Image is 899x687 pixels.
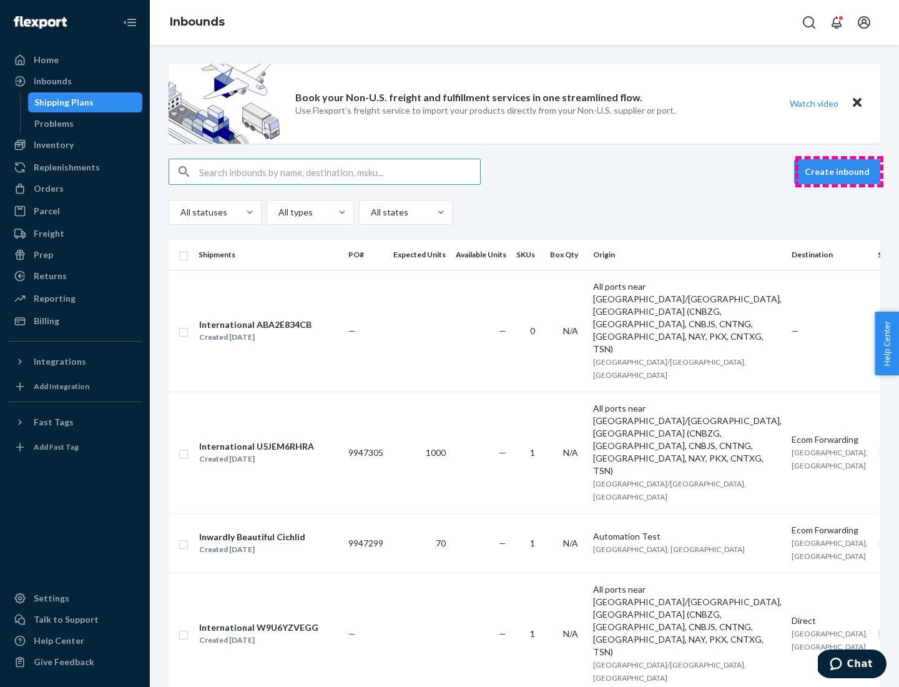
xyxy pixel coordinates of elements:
[593,660,746,683] span: [GEOGRAPHIC_DATA]/[GEOGRAPHIC_DATA], [GEOGRAPHIC_DATA]
[792,629,868,651] span: [GEOGRAPHIC_DATA], [GEOGRAPHIC_DATA]
[34,442,79,452] div: Add Fast Tag
[34,227,64,240] div: Freight
[451,240,511,270] th: Available Units
[7,245,142,265] a: Prep
[199,331,312,343] div: Created [DATE]
[792,325,799,336] span: —
[34,270,67,282] div: Returns
[7,352,142,372] button: Integrations
[343,240,388,270] th: PO#
[277,206,278,219] input: All types
[7,71,142,91] a: Inbounds
[199,159,480,184] input: Search inbounds by name, destination, msku...
[7,377,142,397] a: Add Integration
[199,543,305,556] div: Created [DATE]
[348,325,356,336] span: —
[34,205,60,217] div: Parcel
[7,266,142,286] a: Returns
[199,440,314,453] div: International U5JEM6RHRA
[499,325,506,336] span: —
[7,588,142,608] a: Settings
[343,513,388,573] td: 9947299
[794,159,880,184] button: Create inbound
[852,10,877,35] button: Open account menu
[593,280,782,355] div: All ports near [GEOGRAPHIC_DATA]/[GEOGRAPHIC_DATA], [GEOGRAPHIC_DATA] (CNBZG, [GEOGRAPHIC_DATA], ...
[530,538,535,548] span: 1
[199,634,318,646] div: Created [DATE]
[348,628,356,639] span: —
[34,54,59,66] div: Home
[14,16,67,29] img: Flexport logo
[170,15,225,29] a: Inbounds
[388,240,451,270] th: Expected Units
[199,531,305,543] div: Inwardly Beautiful Cichlid
[28,92,143,112] a: Shipping Plans
[7,412,142,432] button: Fast Tags
[7,157,142,177] a: Replenishments
[563,325,578,336] span: N/A
[7,50,142,70] a: Home
[34,182,64,195] div: Orders
[530,628,535,639] span: 1
[370,206,371,219] input: All states
[34,416,74,428] div: Fast Tags
[545,240,588,270] th: Box Qty
[511,240,545,270] th: SKUs
[194,240,343,270] th: Shipments
[34,75,72,87] div: Inbounds
[824,10,849,35] button: Open notifications
[7,437,142,457] a: Add Fast Tag
[563,538,578,548] span: N/A
[34,96,94,109] div: Shipping Plans
[34,292,76,305] div: Reporting
[792,538,868,561] span: [GEOGRAPHIC_DATA], [GEOGRAPHIC_DATA]
[7,179,142,199] a: Orders
[343,392,388,513] td: 9947305
[792,524,868,536] div: Ecom Forwarding
[563,628,578,639] span: N/A
[34,381,89,392] div: Add Integration
[588,240,787,270] th: Origin
[7,311,142,331] a: Billing
[792,433,868,446] div: Ecom Forwarding
[875,312,899,375] button: Help Center
[593,479,746,502] span: [GEOGRAPHIC_DATA]/[GEOGRAPHIC_DATA], [GEOGRAPHIC_DATA]
[426,447,446,458] span: 1000
[34,592,69,605] div: Settings
[593,530,782,543] div: Automation Test
[34,635,84,647] div: Help Center
[199,453,314,465] div: Created [DATE]
[34,139,74,151] div: Inventory
[295,91,642,105] p: Book your Non-U.S. freight and fulfillment services in one streamlined flow.
[563,447,578,458] span: N/A
[792,448,868,470] span: [GEOGRAPHIC_DATA], [GEOGRAPHIC_DATA]
[436,538,446,548] span: 70
[797,10,822,35] button: Open Search Box
[818,650,887,681] iframe: Opens a widget where you can chat to one of our agents
[199,319,312,331] div: International ABA2E834CB
[199,621,318,634] div: International W9U6YZVEGG
[499,628,506,639] span: —
[499,447,506,458] span: —
[782,94,847,112] button: Watch video
[7,135,142,155] a: Inventory
[34,249,53,261] div: Prep
[792,615,868,627] div: Direct
[849,94,865,112] button: Close
[160,4,235,41] ol: breadcrumbs
[7,201,142,221] a: Parcel
[7,631,142,651] a: Help Center
[34,315,59,327] div: Billing
[593,357,746,380] span: [GEOGRAPHIC_DATA]/[GEOGRAPHIC_DATA], [GEOGRAPHIC_DATA]
[34,355,86,368] div: Integrations
[593,545,745,554] span: [GEOGRAPHIC_DATA], [GEOGRAPHIC_DATA]
[7,652,142,672] button: Give Feedback
[530,325,535,336] span: 0
[28,114,143,134] a: Problems
[499,538,506,548] span: —
[593,583,782,658] div: All ports near [GEOGRAPHIC_DATA]/[GEOGRAPHIC_DATA], [GEOGRAPHIC_DATA] (CNBZG, [GEOGRAPHIC_DATA], ...
[530,447,535,458] span: 1
[34,613,99,626] div: Talk to Support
